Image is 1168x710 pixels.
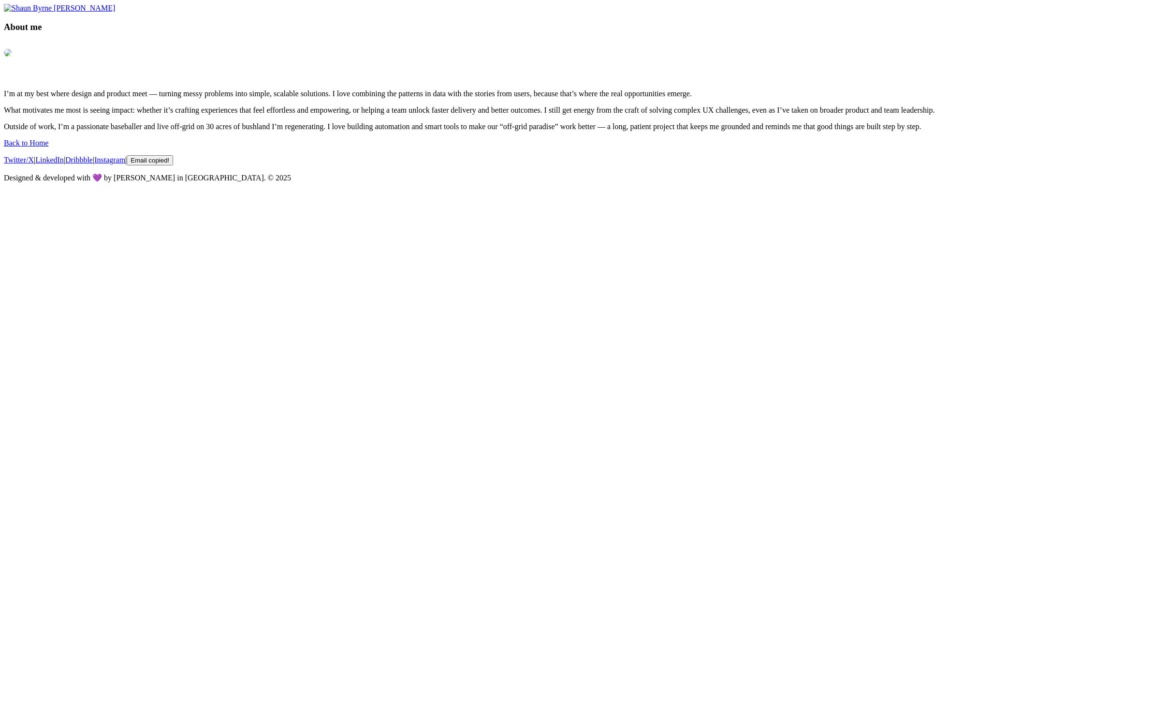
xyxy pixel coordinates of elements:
[4,89,1164,98] p: I’m at my best where design and product meet — turning messy problems into simple, scalable solut...
[4,122,1164,131] p: Outside of work, I’m a passionate baseballer and live off-grid on 30 acres of bushland I’m regene...
[4,173,1164,182] p: Designed & developed with 💜 by [PERSON_NAME] in [GEOGRAPHIC_DATA]. © 2025
[4,22,1164,32] h1: About me
[54,4,115,12] span: [PERSON_NAME]
[4,49,12,57] img: redbubble_dribble-meetup-hero.jpg
[4,4,115,12] a: [PERSON_NAME]
[4,155,1164,165] p: | | | |
[4,139,48,147] a: Back to Home
[4,106,1164,115] p: What motivates me most is seeing impact: whether it’s crafting experiences that feel effortless a...
[35,156,64,164] a: LinkedIn
[148,157,169,164] span: copied!
[4,4,52,13] img: Shaun Byrne
[4,156,34,164] a: Twitter/X
[94,156,125,164] a: Instagram
[65,156,93,164] a: Dribbble
[131,157,146,164] span: Email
